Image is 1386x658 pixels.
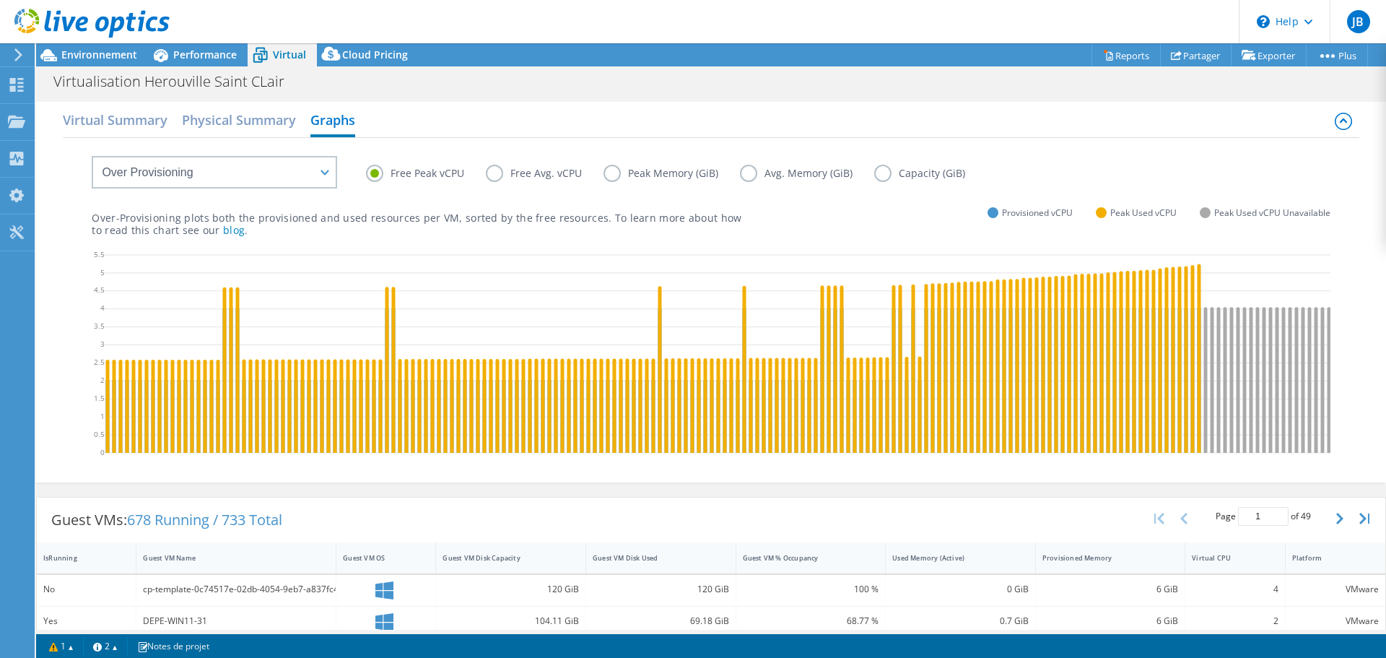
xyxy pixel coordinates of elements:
[1091,44,1161,66] a: Reports
[1292,613,1379,629] div: VMware
[143,613,329,629] div: DEPE-WIN11-31
[1257,15,1270,28] svg: \n
[39,637,84,655] a: 1
[100,411,105,421] text: 1
[1042,613,1179,629] div: 6 GiB
[92,212,741,236] p: Over-Provisioning plots both the provisioned and used resources per VM, sorted by the free resour...
[94,393,105,403] text: 1.5
[100,267,105,277] text: 5
[94,357,105,367] text: 2.5
[1192,581,1278,597] div: 4
[273,48,306,61] span: Virtual
[743,581,879,597] div: 100 %
[61,48,137,61] span: Environnement
[366,165,486,182] label: Free Peak vCPU
[1301,510,1311,522] span: 49
[43,613,129,629] div: Yes
[37,498,297,542] div: Guest VMs:
[1042,581,1179,597] div: 6 GiB
[173,48,237,61] span: Performance
[593,581,729,597] div: 120 GiB
[1002,204,1073,221] span: Provisioned vCPU
[182,105,296,134] h2: Physical Summary
[1042,553,1161,563] div: Provisioned Memory
[1306,44,1368,66] a: Plus
[342,48,408,61] span: Cloud Pricing
[94,321,105,331] text: 3.5
[1292,553,1361,563] div: Platform
[892,553,1011,563] div: Used Memory (Active)
[892,581,1029,597] div: 0 GiB
[100,446,105,456] text: 0
[874,165,987,182] label: Capacity (GiB)
[1216,507,1311,526] span: Page of
[743,553,862,563] div: Guest VM % Occupancy
[43,553,112,563] div: IsRunning
[127,637,219,655] a: Notes de projet
[1160,44,1232,66] a: Partager
[443,581,579,597] div: 120 GiB
[100,303,105,313] text: 4
[486,165,603,182] label: Free Avg. vCPU
[1292,581,1379,597] div: VMware
[593,553,712,563] div: Guest VM Disk Used
[443,553,562,563] div: Guest VM Disk Capacity
[83,637,128,655] a: 2
[740,165,874,182] label: Avg. Memory (GiB)
[143,581,329,597] div: cp-template-0c74517e-02db-4054-9eb7-a837fc448f74
[47,74,307,90] h1: Virtualisation Herouville Saint CLair
[1347,10,1370,33] span: JB
[63,105,167,134] h2: Virtual Summary
[593,613,729,629] div: 69.18 GiB
[343,553,411,563] div: Guest VM OS
[1192,613,1278,629] div: 2
[1214,204,1330,221] span: Peak Used vCPU Unavailable
[100,339,105,349] text: 3
[1231,44,1307,66] a: Exporter
[223,223,245,237] a: blog
[892,613,1029,629] div: 0.7 GiB
[1110,204,1177,221] span: Peak Used vCPU
[100,375,105,385] text: 2
[603,165,740,182] label: Peak Memory (GiB)
[1238,507,1289,526] input: jump to page
[94,428,105,438] text: 0.5
[310,105,355,137] h2: Graphs
[94,248,105,259] text: 5.5
[94,285,105,295] text: 4.5
[443,613,579,629] div: 104.11 GiB
[743,613,879,629] div: 68.77 %
[1192,553,1260,563] div: Virtual CPU
[43,581,129,597] div: No
[127,510,282,529] span: 678 Running / 733 Total
[143,553,312,563] div: Guest VM Name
